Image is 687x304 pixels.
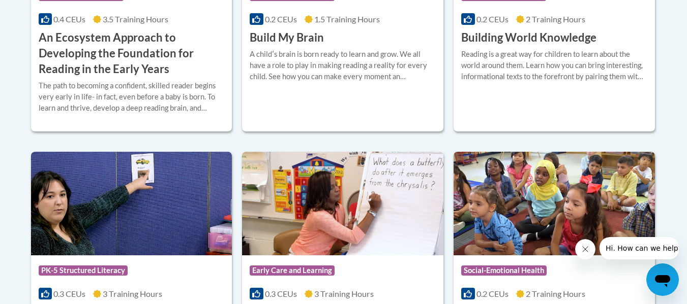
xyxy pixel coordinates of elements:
img: Course Logo [454,152,655,255]
iframe: Button to launch messaging window [646,263,679,296]
span: 0.3 CEUs [265,289,297,298]
div: Reading is a great way for children to learn about the world around them. Learn how you can bring... [461,49,647,82]
div: A childʹs brain is born ready to learn and grow. We all have a role to play in making reading a r... [250,49,436,82]
span: 1.5 Training Hours [314,14,380,24]
span: 3 Training Hours [103,289,162,298]
span: 0.3 CEUs [53,289,85,298]
span: 2 Training Hours [526,289,585,298]
span: PK-5 Structured Literacy [39,265,128,276]
div: The path to becoming a confident, skilled reader begins very early in life- in fact, even before ... [39,80,225,114]
span: 0.2 CEUs [265,14,297,24]
span: 0.4 CEUs [53,14,85,24]
span: 0.2 CEUs [476,289,509,298]
span: Early Care and Learning [250,265,335,276]
span: 0.2 CEUs [476,14,509,24]
h3: Building World Knowledge [461,30,596,46]
h3: Build My Brain [250,30,324,46]
iframe: Message from company [600,237,679,259]
img: Course Logo [242,152,443,255]
span: Social-Emotional Health [461,265,547,276]
span: 2 Training Hours [526,14,585,24]
span: Hi. How can we help? [6,7,82,15]
h3: An Ecosystem Approach to Developing the Foundation for Reading in the Early Years [39,30,225,77]
iframe: Close message [575,239,595,259]
span: 3 Training Hours [314,289,374,298]
span: 3.5 Training Hours [103,14,168,24]
img: Course Logo [31,152,232,255]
